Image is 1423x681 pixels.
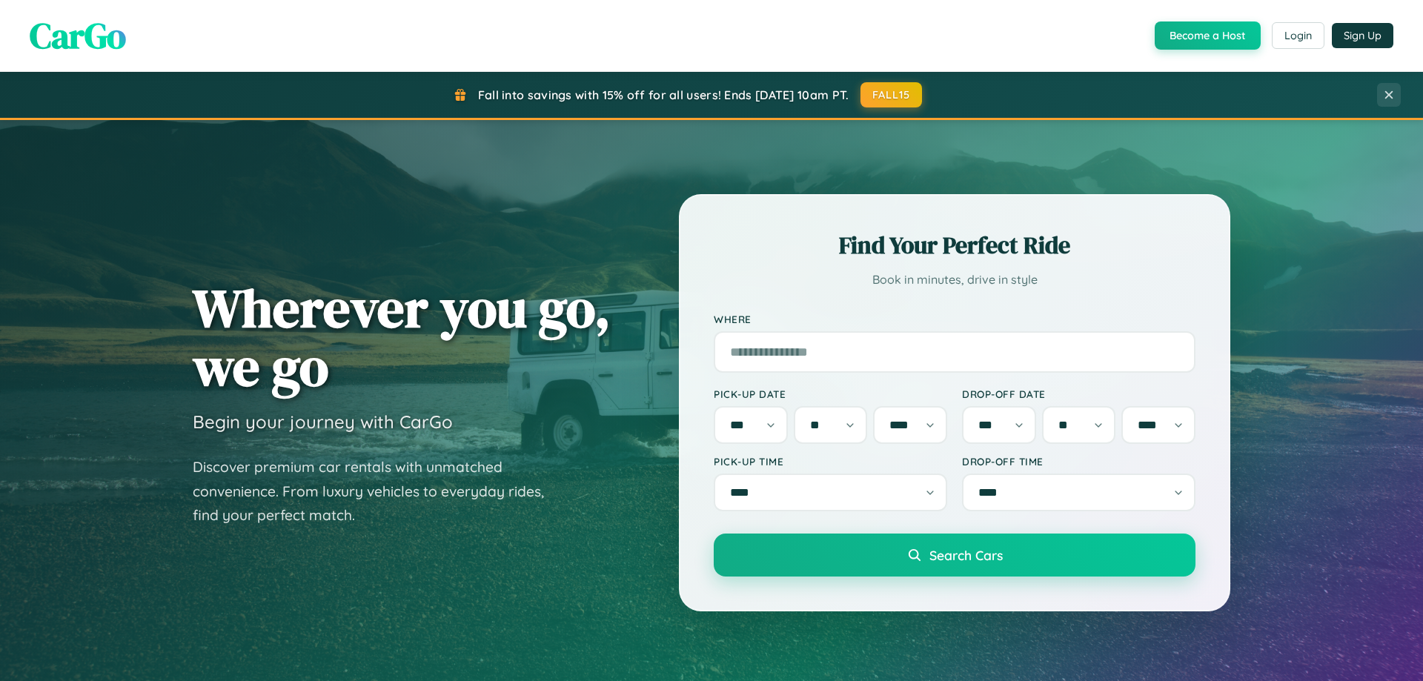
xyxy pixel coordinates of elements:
label: Pick-up Date [714,388,947,400]
label: Where [714,313,1195,325]
h1: Wherever you go, we go [193,279,611,396]
p: Discover premium car rentals with unmatched convenience. From luxury vehicles to everyday rides, ... [193,455,563,528]
button: FALL15 [860,82,923,107]
button: Login [1272,22,1324,49]
span: CarGo [30,11,126,60]
span: Search Cars [929,547,1003,563]
h3: Begin your journey with CarGo [193,411,453,433]
button: Search Cars [714,534,1195,577]
label: Pick-up Time [714,455,947,468]
label: Drop-off Date [962,388,1195,400]
label: Drop-off Time [962,455,1195,468]
button: Sign Up [1332,23,1393,48]
span: Fall into savings with 15% off for all users! Ends [DATE] 10am PT. [478,87,849,102]
h2: Find Your Perfect Ride [714,229,1195,262]
p: Book in minutes, drive in style [714,269,1195,290]
button: Become a Host [1155,21,1261,50]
